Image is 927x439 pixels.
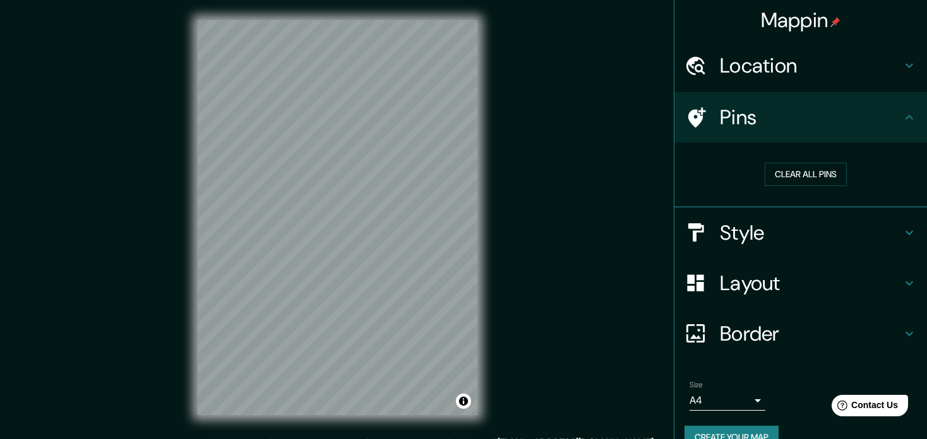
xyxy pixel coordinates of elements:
div: Border [674,308,927,359]
img: pin-icon.png [830,17,840,27]
h4: Border [720,321,902,346]
button: Clear all pins [765,163,847,186]
div: Location [674,40,927,91]
canvas: Map [198,20,477,415]
h4: Mappin [761,8,841,33]
div: Pins [674,92,927,143]
h4: Pins [720,105,902,130]
div: Layout [674,258,927,308]
div: Style [674,208,927,258]
div: A4 [690,390,765,411]
h4: Location [720,53,902,78]
h4: Layout [720,271,902,296]
h4: Style [720,220,902,245]
iframe: Help widget launcher [815,390,913,425]
button: Toggle attribution [456,394,471,409]
label: Size [690,379,703,390]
